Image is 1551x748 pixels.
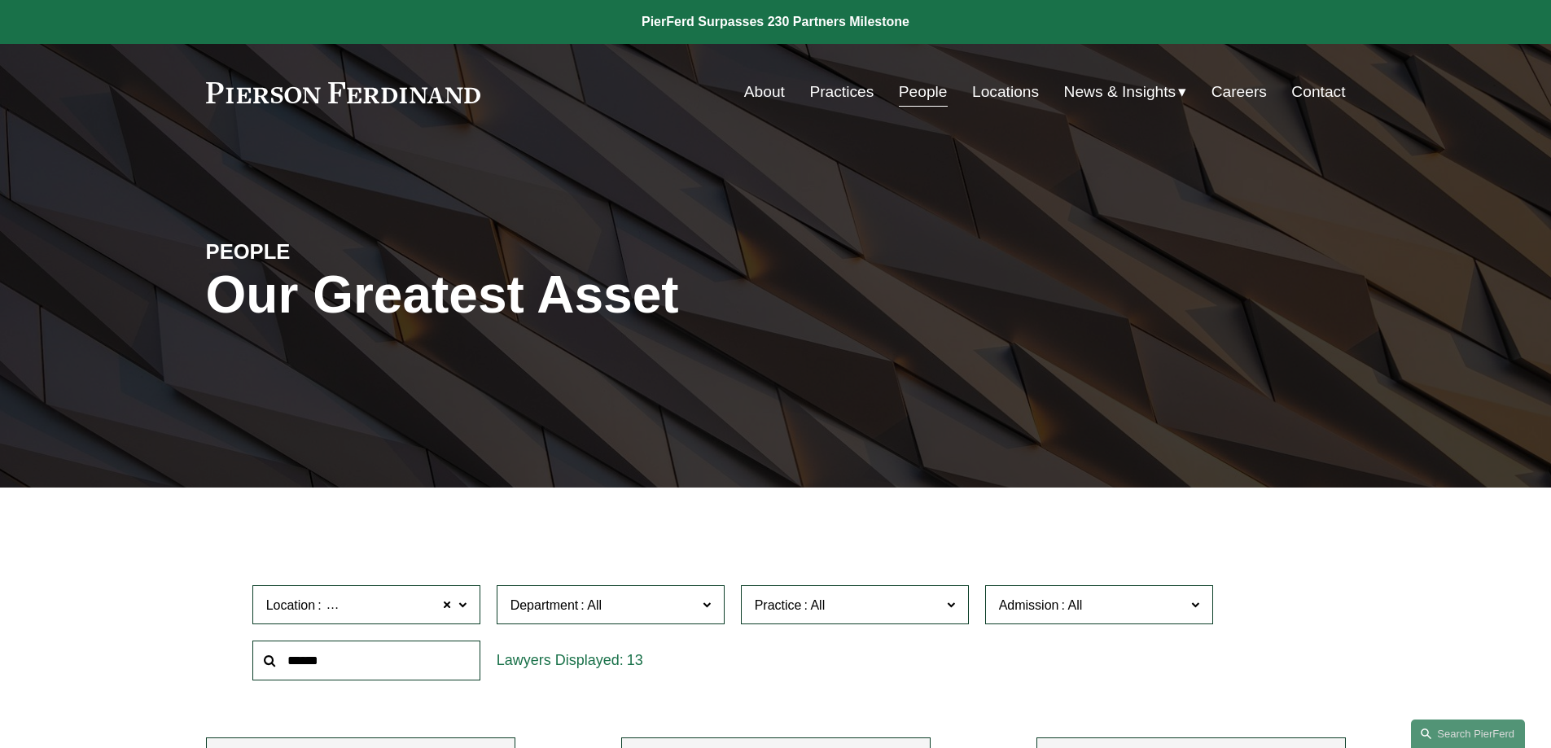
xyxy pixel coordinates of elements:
span: News & Insights [1064,78,1176,107]
h1: Our Greatest Asset [206,265,966,325]
span: Location [266,598,316,612]
a: Careers [1211,77,1267,107]
span: 13 [627,652,643,668]
a: folder dropdown [1064,77,1187,107]
h4: PEOPLE [206,238,491,265]
span: Admission [999,598,1059,612]
a: About [744,77,785,107]
a: Search this site [1411,720,1525,748]
span: Practice [755,598,802,612]
a: Practices [809,77,874,107]
a: Contact [1291,77,1345,107]
a: Locations [972,77,1039,107]
span: Department [510,598,579,612]
a: People [899,77,948,107]
span: [GEOGRAPHIC_DATA] [324,595,460,616]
